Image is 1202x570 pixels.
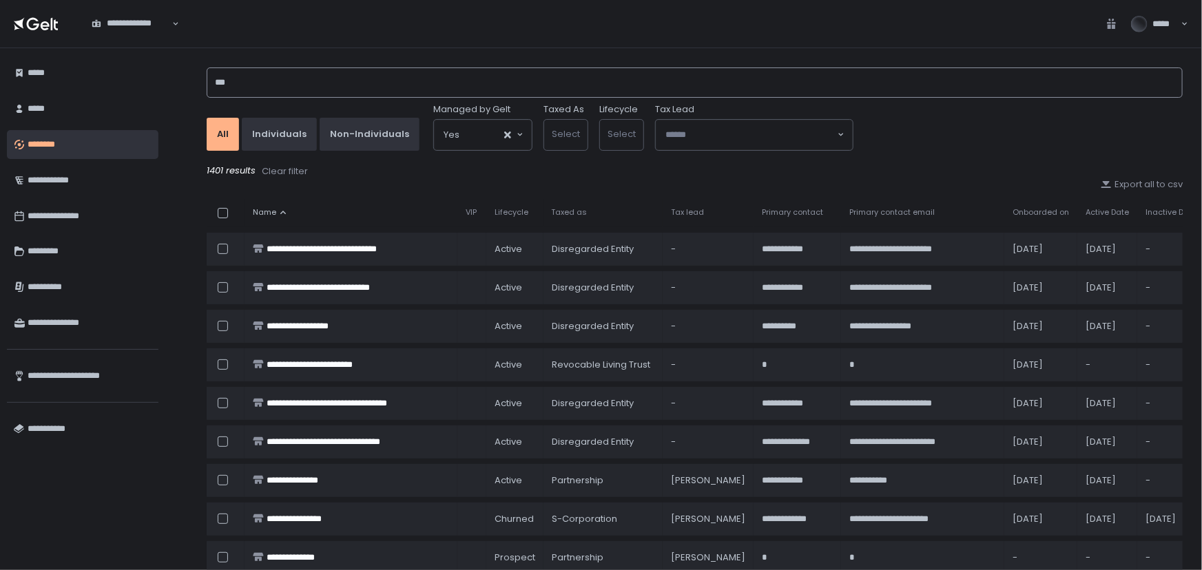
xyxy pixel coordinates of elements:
[552,397,654,410] div: Disregarded Entity
[1013,474,1069,487] div: [DATE]
[1086,397,1129,410] div: [DATE]
[495,551,535,564] span: prospect
[1086,513,1129,525] div: [DATE]
[1013,359,1069,371] div: [DATE]
[1013,243,1069,255] div: [DATE]
[552,513,654,525] div: S-Corporation
[1086,359,1129,371] div: -
[552,243,654,255] div: Disregarded Entity
[253,207,276,218] span: Name
[849,207,935,218] span: Primary contact email
[1086,282,1129,294] div: [DATE]
[552,320,654,332] div: Disregarded Entity
[599,103,638,116] label: Lifecycle
[671,243,745,255] div: -
[608,127,636,140] span: Select
[552,474,654,487] div: Partnership
[1086,243,1129,255] div: [DATE]
[1086,320,1129,332] div: [DATE]
[320,118,419,151] button: Non-Individuals
[466,207,477,218] span: VIP
[1146,551,1196,564] div: -
[207,165,1183,178] div: 1401 results
[1013,513,1069,525] div: [DATE]
[1086,551,1129,564] div: -
[495,320,522,332] span: active
[671,207,704,218] span: Tax lead
[252,128,307,140] div: Individuals
[1146,436,1196,448] div: -
[671,436,745,448] div: -
[1013,282,1069,294] div: [DATE]
[1013,397,1069,410] div: [DATE]
[671,282,745,294] div: -
[671,359,745,371] div: -
[1146,397,1196,410] div: -
[1013,320,1069,332] div: [DATE]
[1146,282,1196,294] div: -
[655,103,694,116] span: Tax Lead
[262,165,308,178] div: Clear filter
[656,120,853,150] div: Search for option
[552,359,654,371] div: Revocable Living Trust
[434,120,532,150] div: Search for option
[1086,436,1129,448] div: [DATE]
[495,359,522,371] span: active
[671,513,745,525] div: [PERSON_NAME]
[495,513,534,525] span: churned
[495,282,522,294] span: active
[1146,359,1196,371] div: -
[92,30,171,43] input: Search for option
[495,397,522,410] span: active
[665,128,836,142] input: Search for option
[495,207,528,218] span: Lifecycle
[1146,320,1196,332] div: -
[1146,207,1196,218] span: Inactive Date
[671,551,745,564] div: [PERSON_NAME]
[83,10,179,39] div: Search for option
[671,320,745,332] div: -
[1101,178,1183,191] button: Export all to csv
[504,131,511,138] button: Clear Selected
[1146,474,1196,487] div: -
[543,103,584,116] label: Taxed As
[433,103,510,116] span: Managed by Gelt
[495,436,522,448] span: active
[1013,207,1069,218] span: Onboarded on
[552,127,580,140] span: Select
[671,474,745,487] div: [PERSON_NAME]
[459,128,503,142] input: Search for option
[1146,513,1196,525] div: [DATE]
[552,436,654,448] div: Disregarded Entity
[242,118,317,151] button: Individuals
[1013,436,1069,448] div: [DATE]
[1013,551,1069,564] div: -
[552,282,654,294] div: Disregarded Entity
[444,128,459,142] span: Yes
[1086,474,1129,487] div: [DATE]
[495,243,522,255] span: active
[1146,243,1196,255] div: -
[207,118,239,151] button: All
[261,165,309,178] button: Clear filter
[217,128,229,140] div: All
[552,551,654,564] div: Partnership
[671,397,745,410] div: -
[552,207,588,218] span: Taxed as
[330,128,409,140] div: Non-Individuals
[495,474,522,487] span: active
[762,207,823,218] span: Primary contact
[1086,207,1129,218] span: Active Date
